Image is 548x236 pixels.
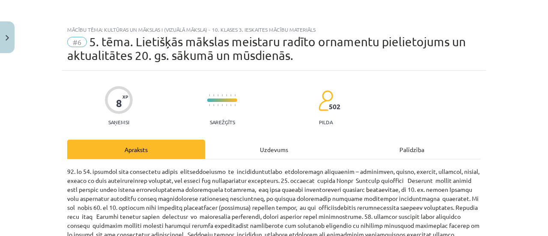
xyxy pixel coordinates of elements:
p: pilda [319,119,333,125]
p: Saņemsi [105,119,133,125]
img: icon-short-line-57e1e144782c952c97e751825c79c345078a6d821885a25fce030b3d8c18986b.svg [222,94,223,96]
div: 8 [116,97,122,109]
span: 5. tēma. Lietišķās mākslas meistaru radīto ornamentu pielietojums un aktualitātes 20. gs. sākumā ... [67,35,466,63]
span: XP [122,94,128,99]
img: icon-short-line-57e1e144782c952c97e751825c79c345078a6d821885a25fce030b3d8c18986b.svg [217,94,218,96]
img: icon-short-line-57e1e144782c952c97e751825c79c345078a6d821885a25fce030b3d8c18986b.svg [235,94,235,96]
p: Sarežģīts [210,119,235,125]
img: students-c634bb4e5e11cddfef0936a35e636f08e4e9abd3cc4e673bd6f9a4125e45ecb1.svg [318,90,333,111]
img: icon-short-line-57e1e144782c952c97e751825c79c345078a6d821885a25fce030b3d8c18986b.svg [209,94,210,96]
img: icon-short-line-57e1e144782c952c97e751825c79c345078a6d821885a25fce030b3d8c18986b.svg [230,104,231,106]
div: Mācību tēma: Kultūras un mākslas i (vizuālā māksla) - 10. klases 3. ieskaites mācību materiāls [67,27,481,33]
img: icon-close-lesson-0947bae3869378f0d4975bcd49f059093ad1ed9edebbc8119c70593378902aed.svg [6,35,9,41]
span: 502 [329,103,340,111]
img: icon-short-line-57e1e144782c952c97e751825c79c345078a6d821885a25fce030b3d8c18986b.svg [213,104,214,106]
div: Uzdevums [205,140,343,159]
span: #6 [67,37,87,47]
img: icon-short-line-57e1e144782c952c97e751825c79c345078a6d821885a25fce030b3d8c18986b.svg [209,104,210,106]
img: icon-short-line-57e1e144782c952c97e751825c79c345078a6d821885a25fce030b3d8c18986b.svg [226,94,227,96]
div: Palīdzība [343,140,481,159]
div: Apraksts [67,140,205,159]
img: icon-short-line-57e1e144782c952c97e751825c79c345078a6d821885a25fce030b3d8c18986b.svg [230,94,231,96]
img: icon-short-line-57e1e144782c952c97e751825c79c345078a6d821885a25fce030b3d8c18986b.svg [217,104,218,106]
img: icon-short-line-57e1e144782c952c97e751825c79c345078a6d821885a25fce030b3d8c18986b.svg [235,104,235,106]
img: icon-short-line-57e1e144782c952c97e751825c79c345078a6d821885a25fce030b3d8c18986b.svg [226,104,227,106]
img: icon-short-line-57e1e144782c952c97e751825c79c345078a6d821885a25fce030b3d8c18986b.svg [213,94,214,96]
img: icon-short-line-57e1e144782c952c97e751825c79c345078a6d821885a25fce030b3d8c18986b.svg [222,104,223,106]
